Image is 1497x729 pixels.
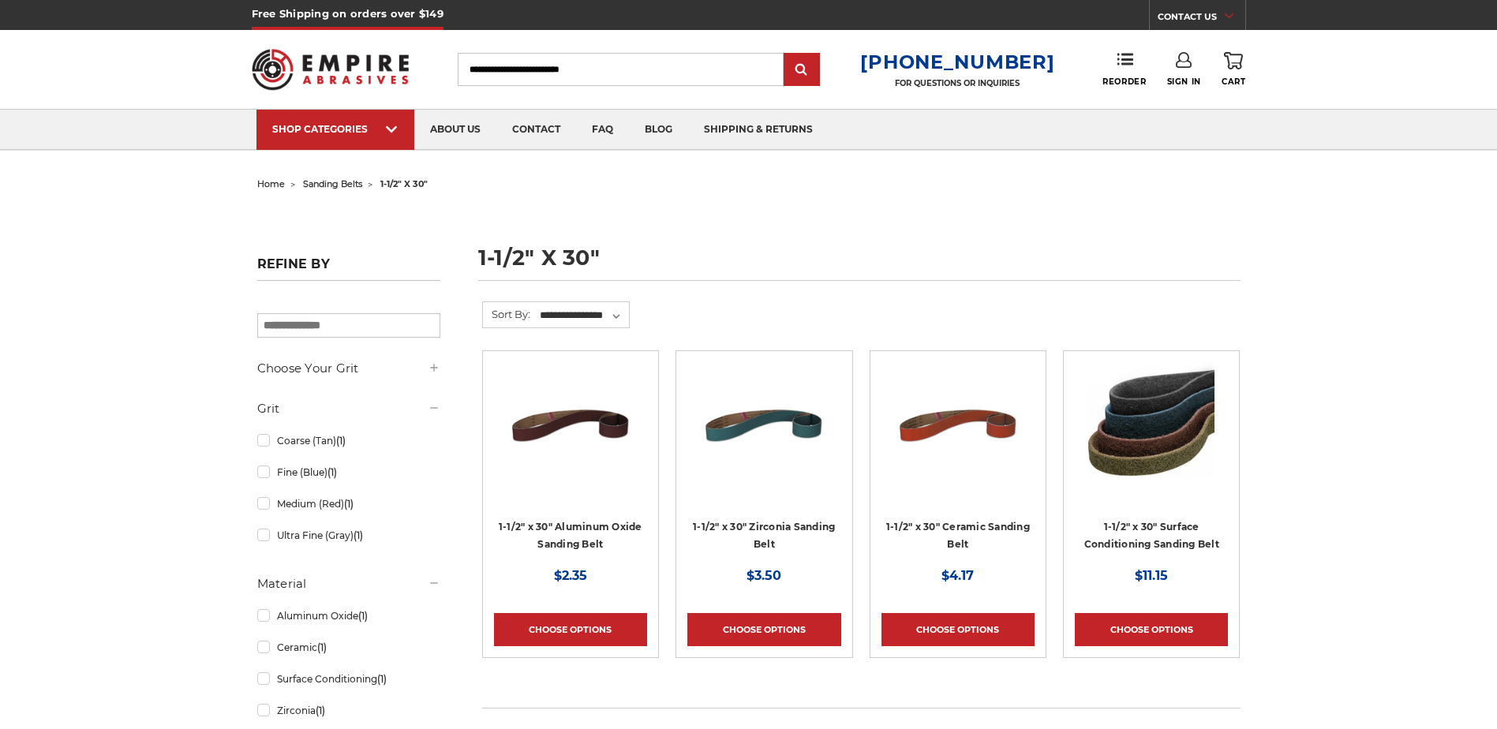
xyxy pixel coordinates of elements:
[257,399,440,418] h5: Grit
[414,110,496,150] a: about us
[257,256,440,281] h5: Refine by
[1135,568,1168,583] span: $11.15
[1102,77,1146,87] span: Reorder
[496,110,576,150] a: contact
[688,110,829,150] a: shipping & returns
[576,110,629,150] a: faq
[786,54,818,86] input: Submit
[272,123,399,135] div: SHOP CATEGORIES
[1222,77,1245,87] span: Cart
[316,705,325,716] span: (1)
[354,529,363,541] span: (1)
[1088,362,1214,488] img: 1.5"x30" Surface Conditioning Sanding Belts
[344,498,354,510] span: (1)
[494,362,647,515] a: 1-1/2" x 30" Sanding Belt - Aluminum Oxide
[358,610,368,622] span: (1)
[377,673,387,685] span: (1)
[257,522,440,549] a: Ultra Fine (Gray)(1)
[747,568,781,583] span: $3.50
[1075,613,1228,646] a: Choose Options
[257,697,440,724] a: Zirconia(1)
[317,641,327,653] span: (1)
[895,362,1021,488] img: 1-1/2" x 30" Sanding Belt - Ceramic
[257,665,440,693] a: Surface Conditioning(1)
[336,435,346,447] span: (1)
[537,304,629,327] select: Sort By:
[257,359,440,378] h5: Choose Your Grit
[687,613,840,646] a: Choose Options
[252,39,410,100] img: Empire Abrasives
[881,362,1035,515] a: 1-1/2" x 30" Sanding Belt - Ceramic
[1075,362,1228,515] a: 1.5"x30" Surface Conditioning Sanding Belts
[380,178,428,189] span: 1-1/2" x 30"
[687,362,840,515] a: 1-1/2" x 30" Sanding Belt - Zirconia
[257,427,440,454] a: Coarse (Tan)(1)
[701,362,827,488] img: 1-1/2" x 30" Sanding Belt - Zirconia
[483,302,530,326] label: Sort By:
[1158,8,1245,30] a: CONTACT US
[1084,521,1219,551] a: 1-1/2" x 30" Surface Conditioning Sanding Belt
[257,458,440,486] a: Fine (Blue)(1)
[507,362,634,488] img: 1-1/2" x 30" Sanding Belt - Aluminum Oxide
[327,466,337,478] span: (1)
[881,613,1035,646] a: Choose Options
[478,247,1241,281] h1: 1-1/2" x 30"
[1102,52,1146,86] a: Reorder
[941,568,974,583] span: $4.17
[693,521,835,551] a: 1-1/2" x 30" Zirconia Sanding Belt
[257,178,285,189] a: home
[257,602,440,630] a: Aluminum Oxide(1)
[494,613,647,646] a: Choose Options
[554,568,587,583] span: $2.35
[629,110,688,150] a: blog
[1167,77,1201,87] span: Sign In
[886,521,1030,551] a: 1-1/2" x 30" Ceramic Sanding Belt
[257,634,440,661] a: Ceramic(1)
[860,50,1054,73] a: [PHONE_NUMBER]
[860,78,1054,88] p: FOR QUESTIONS OR INQUIRIES
[1222,52,1245,87] a: Cart
[257,574,440,593] h5: Material
[499,521,642,551] a: 1-1/2" x 30" Aluminum Oxide Sanding Belt
[303,178,362,189] a: sanding belts
[257,490,440,518] a: Medium (Red)(1)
